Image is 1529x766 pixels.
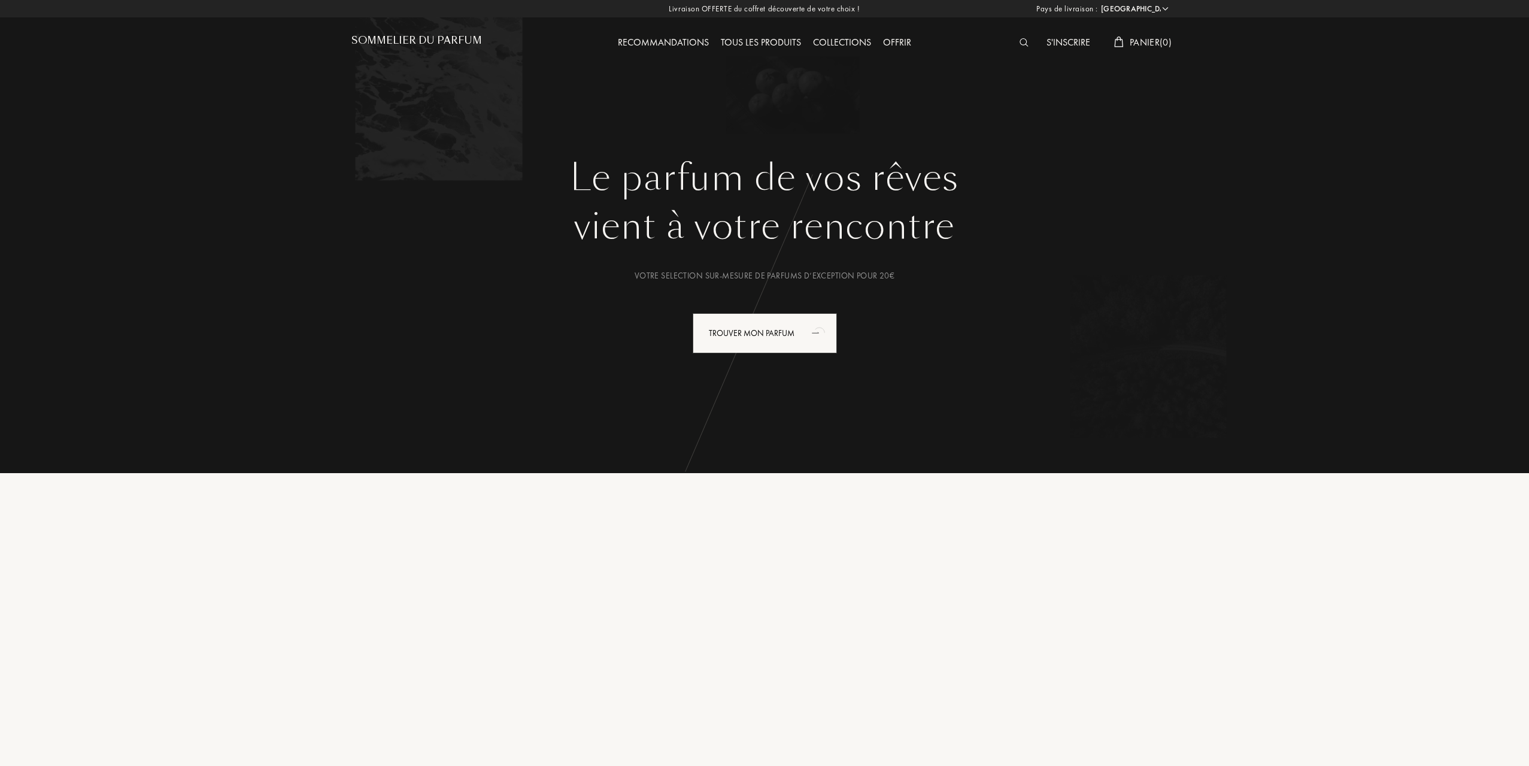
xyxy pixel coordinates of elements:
[1020,38,1029,47] img: search_icn_white.svg
[360,199,1169,253] div: vient à votre rencontre
[360,270,1169,282] div: Votre selection sur-mesure de parfums d’exception pour 20€
[1036,3,1098,15] span: Pays de livraison :
[360,156,1169,199] h1: Le parfum de vos rêves
[1040,35,1096,51] div: S'inscrire
[1040,36,1096,49] a: S'inscrire
[715,35,807,51] div: Tous les produits
[612,35,715,51] div: Recommandations
[612,36,715,49] a: Recommandations
[807,36,877,49] a: Collections
[693,313,837,353] div: Trouver mon parfum
[807,35,877,51] div: Collections
[877,36,917,49] a: Offrir
[715,36,807,49] a: Tous les produits
[808,320,832,344] div: animation
[1130,36,1172,49] span: Panier ( 0 )
[351,35,482,46] h1: Sommelier du Parfum
[351,35,482,51] a: Sommelier du Parfum
[877,35,917,51] div: Offrir
[1114,37,1124,47] img: cart_white.svg
[684,313,846,353] a: Trouver mon parfumanimation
